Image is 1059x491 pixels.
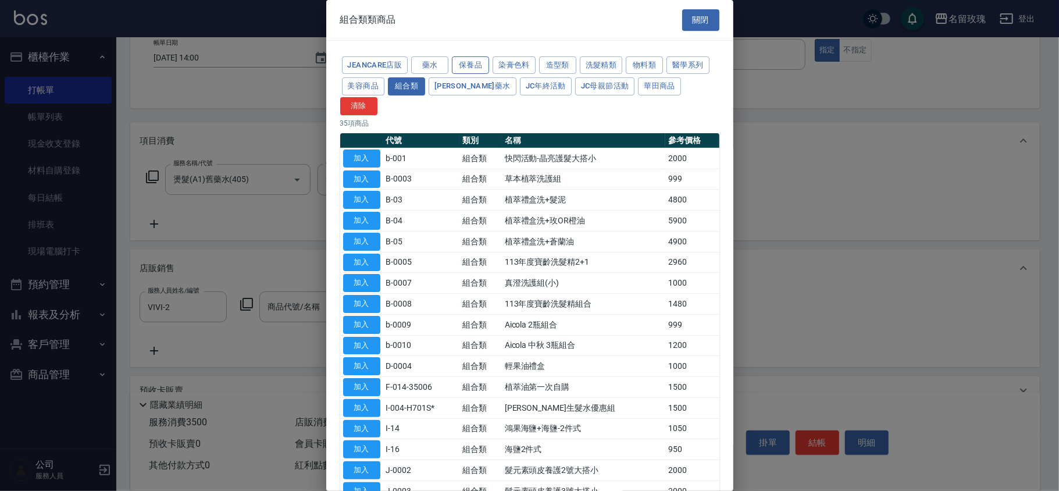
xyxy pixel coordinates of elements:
td: 999 [665,314,719,335]
button: 加入 [343,440,380,458]
td: 組合類 [459,294,502,315]
button: 關閉 [682,9,719,31]
td: F-014-35006 [383,377,459,398]
td: J-0002 [383,460,459,481]
td: b-0009 [383,314,459,335]
span: 組合類類商品 [340,14,396,26]
button: 組合類 [388,77,425,95]
th: 名稱 [502,133,665,148]
button: 藥水 [411,56,448,74]
button: JC母親節活動 [575,77,635,95]
td: 真澄洗護組(小) [502,273,665,294]
button: 加入 [343,399,380,417]
td: 海鹽2件式 [502,439,665,460]
button: 加入 [343,337,380,355]
td: [PERSON_NAME]生髮水優惠組 [502,397,665,418]
td: 鴻果海鹽+海鹽-2件式 [502,418,665,439]
td: Aicola 2瓶組合 [502,314,665,335]
button: 清除 [340,97,377,115]
button: 加入 [343,274,380,292]
td: b-001 [383,148,459,169]
button: 保養品 [452,56,489,74]
button: JC年終活動 [520,77,572,95]
td: 植萃禮盒洗+髮泥 [502,190,665,211]
button: 加入 [343,170,380,188]
p: 35 項商品 [340,118,719,129]
td: 組合類 [459,439,502,460]
td: 1000 [665,273,719,294]
button: 加入 [343,212,380,230]
td: 1050 [665,418,719,439]
th: 類別 [459,133,502,148]
td: B-03 [383,190,459,211]
button: 加入 [343,191,380,209]
td: 2000 [665,148,719,169]
button: 加入 [343,150,380,168]
button: 加入 [343,461,380,479]
button: 加入 [343,254,380,272]
td: 組合類 [459,273,502,294]
button: 物料類 [626,56,663,74]
td: B-05 [383,231,459,252]
td: 組合類 [459,314,502,335]
td: 組合類 [459,397,502,418]
td: 組合類 [459,231,502,252]
button: 加入 [343,233,380,251]
td: 植萃油第一次自購 [502,377,665,398]
td: 1200 [665,335,719,356]
td: 植萃禮盒洗+蒼蘭油 [502,231,665,252]
td: 950 [665,439,719,460]
td: b-0010 [383,335,459,356]
button: 美容商品 [342,77,385,95]
td: 組合類 [459,377,502,398]
td: 2960 [665,252,719,273]
th: 代號 [383,133,459,148]
td: 113年度寶齡洗髮精組合 [502,294,665,315]
button: 醫學系列 [666,56,709,74]
td: B-0008 [383,294,459,315]
th: 參考價格 [665,133,719,148]
td: 4800 [665,190,719,211]
td: 輕果油禮盒 [502,356,665,377]
td: Aicola 中秋 3瓶組合 [502,335,665,356]
td: B-0005 [383,252,459,273]
td: 999 [665,169,719,190]
button: 加入 [343,420,380,438]
td: 1480 [665,294,719,315]
td: 1500 [665,377,719,398]
td: 1000 [665,356,719,377]
button: 加入 [343,295,380,313]
button: JeanCare店販 [342,56,408,74]
td: 組合類 [459,148,502,169]
td: 植萃禮盒洗+玫OR橙油 [502,211,665,232]
td: 2000 [665,460,719,481]
td: 4900 [665,231,719,252]
td: I-16 [383,439,459,460]
td: 草本植萃洗護組 [502,169,665,190]
td: 組合類 [459,169,502,190]
button: 染膏色料 [493,56,536,74]
td: 快閃活動-晶亮護髮大搭小 [502,148,665,169]
td: 組合類 [459,335,502,356]
td: 組合類 [459,252,502,273]
td: 組合類 [459,211,502,232]
button: 加入 [343,316,380,334]
button: 洗髮精類 [580,56,623,74]
td: 組合類 [459,418,502,439]
td: 1500 [665,397,719,418]
td: I-14 [383,418,459,439]
button: 加入 [343,357,380,375]
td: I-004-H701S* [383,397,459,418]
td: 髮元素頭皮養護2號大搭小 [502,460,665,481]
td: 組合類 [459,356,502,377]
button: 華田商品 [638,77,681,95]
td: B-0007 [383,273,459,294]
td: 組合類 [459,460,502,481]
td: B-04 [383,211,459,232]
td: D-0004 [383,356,459,377]
button: [PERSON_NAME]藥水 [429,77,516,95]
td: 113年度寶齡洗髮精2+1 [502,252,665,273]
button: 加入 [343,378,380,396]
button: 造型類 [539,56,576,74]
td: 組合類 [459,190,502,211]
